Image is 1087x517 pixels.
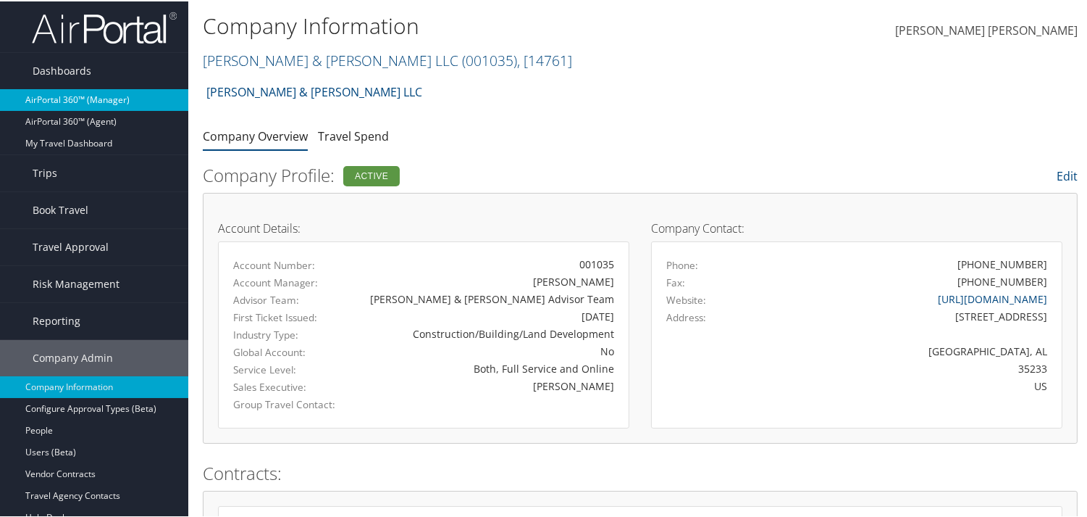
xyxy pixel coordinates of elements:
[233,344,345,358] label: Global Account:
[957,255,1047,270] div: [PHONE_NUMBER]
[957,273,1047,288] div: [PHONE_NUMBER]
[233,257,345,271] label: Account Number:
[233,309,345,323] label: First Ticket Issued:
[666,274,685,289] label: Fax:
[203,9,786,40] h1: Company Information
[767,377,1047,392] div: US
[203,460,1078,484] h2: Contracts:
[233,291,345,306] label: Advisor Team:
[33,154,57,190] span: Trips
[33,339,113,375] span: Company Admin
[233,396,345,410] label: Group Travel Contact:
[462,49,517,69] span: ( 001035 )
[367,377,614,392] div: [PERSON_NAME]
[895,7,1078,52] a: [PERSON_NAME] [PERSON_NAME]
[367,307,614,323] div: [DATE]
[32,9,177,44] img: airportal-logo.png
[343,165,400,185] div: Active
[203,49,572,69] a: [PERSON_NAME] & [PERSON_NAME] LLC
[367,255,614,270] div: 001035
[33,191,88,227] span: Book Travel
[233,361,345,376] label: Service Level:
[33,51,91,88] span: Dashboards
[938,291,1047,305] a: [URL][DOMAIN_NAME]
[206,76,422,105] a: [PERSON_NAME] & [PERSON_NAME] LLC
[666,291,706,306] label: Website:
[218,221,629,233] h4: Account Details:
[233,274,345,289] label: Account Manager:
[367,325,614,340] div: Construction/Building/Land Development
[203,162,778,186] h2: Company Profile:
[203,127,308,143] a: Company Overview
[1057,167,1078,183] a: Edit
[767,360,1047,375] div: 35233
[233,379,345,393] label: Sales Executive:
[767,342,1047,357] div: [GEOGRAPHIC_DATA], AL
[33,302,80,338] span: Reporting
[367,273,614,288] div: [PERSON_NAME]
[367,342,614,357] div: No
[233,326,345,341] label: Industry Type:
[318,127,389,143] a: Travel Spend
[651,221,1062,233] h4: Company Contact:
[33,265,119,301] span: Risk Management
[666,309,706,323] label: Address:
[33,228,109,264] span: Travel Approval
[517,49,572,69] span: , [ 14761 ]
[767,307,1047,323] div: [STREET_ADDRESS]
[367,290,614,305] div: [PERSON_NAME] & [PERSON_NAME] Advisor Team
[895,21,1078,37] span: [PERSON_NAME] [PERSON_NAME]
[367,360,614,375] div: Both, Full Service and Online
[666,257,698,271] label: Phone:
